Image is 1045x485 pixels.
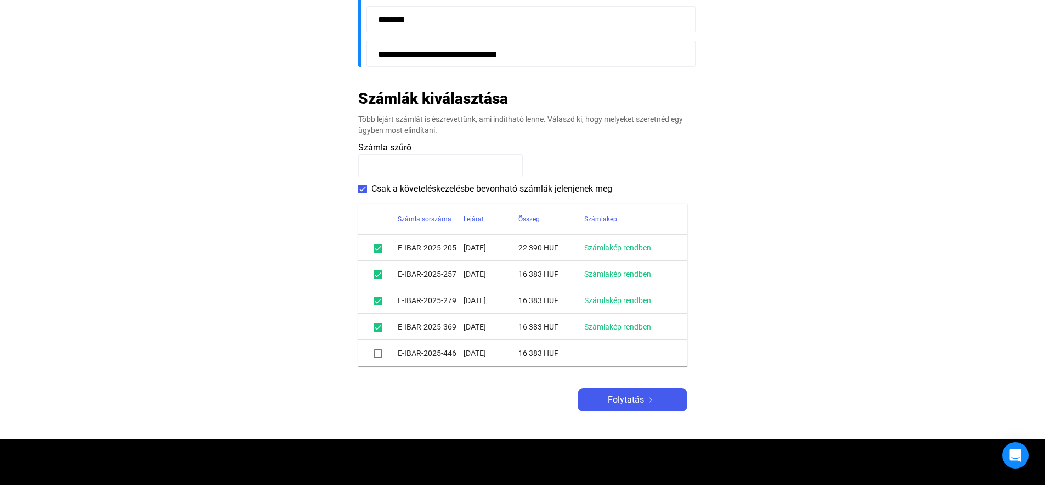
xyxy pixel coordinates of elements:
button: Folytatásarrow-right-white [578,388,687,411]
td: 22 390 HUF [518,235,584,261]
div: Számlakép [584,213,674,226]
td: [DATE] [464,287,518,314]
td: E-IBAR-2025-446 [398,340,464,366]
td: [DATE] [464,235,518,261]
div: Open Intercom Messenger [1002,442,1029,469]
td: [DATE] [464,340,518,366]
td: E-IBAR-2025-205 [398,235,464,261]
div: Összeg [518,213,540,226]
span: Csak a követeléskezelésbe bevonható számlák jelenjenek meg [371,182,612,196]
td: 16 383 HUF [518,314,584,340]
td: E-IBAR-2025-369 [398,314,464,340]
td: 16 383 HUF [518,287,584,314]
div: Számlakép [584,213,617,226]
div: Lejárat [464,213,518,226]
div: Több lejárt számlát is észrevettünk, ami indítható lenne. Válaszd ki, hogy melyeket szeretnéd egy... [358,114,687,136]
span: Számla szűrő [358,142,411,153]
a: Számlakép rendben [584,270,651,278]
div: Számla sorszáma [398,213,464,226]
img: arrow-right-white [644,397,657,403]
td: E-IBAR-2025-257 [398,261,464,287]
div: Számla sorszáma [398,213,451,226]
td: E-IBAR-2025-279 [398,287,464,314]
td: [DATE] [464,261,518,287]
div: Lejárat [464,213,484,226]
h2: Számlák kiválasztása [358,89,508,108]
td: 16 383 HUF [518,340,584,366]
span: Folytatás [608,393,644,406]
a: Számlakép rendben [584,296,651,305]
td: 16 383 HUF [518,261,584,287]
a: Számlakép rendben [584,243,651,252]
td: [DATE] [464,314,518,340]
a: Számlakép rendben [584,322,651,331]
div: Összeg [518,213,584,226]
